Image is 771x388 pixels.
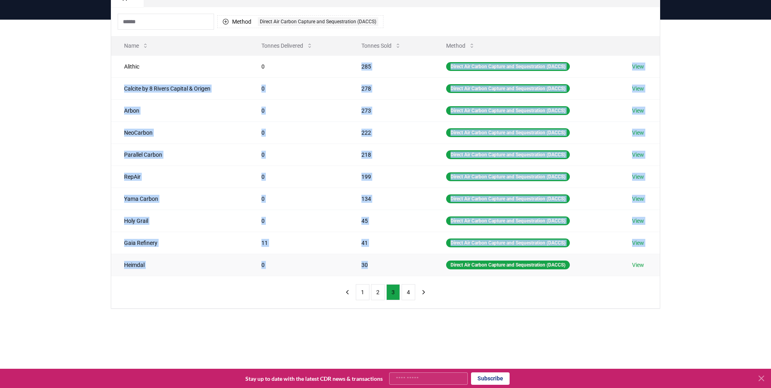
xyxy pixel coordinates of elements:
div: Direct Air Carbon Capture and Sequestration (DACCS) [446,216,570,225]
td: 285 [349,55,434,77]
td: 0 [249,55,349,77]
a: View [632,63,644,71]
td: 278 [349,77,434,99]
td: 41 [349,232,434,254]
button: Tonnes Delivered [255,38,319,54]
td: Arbon [111,99,249,121]
button: 4 [402,284,415,300]
div: Direct Air Carbon Capture and Sequestration (DACCS) [446,194,570,203]
button: Name [118,38,155,54]
a: View [632,195,644,203]
td: 0 [249,121,349,143]
td: Heimdal [111,254,249,276]
a: View [632,239,644,247]
a: View [632,85,644,93]
td: 0 [249,254,349,276]
a: View [632,107,644,115]
div: Direct Air Carbon Capture and Sequestration (DACCS) [258,17,378,26]
td: 0 [249,188,349,210]
a: View [632,151,644,159]
td: Calcite by 8 Rivers Capital & Origen [111,77,249,99]
div: Direct Air Carbon Capture and Sequestration (DACCS) [446,128,570,137]
div: Direct Air Carbon Capture and Sequestration (DACCS) [446,106,570,115]
button: Method [440,38,481,54]
div: Direct Air Carbon Capture and Sequestration (DACCS) [446,261,570,269]
td: 222 [349,121,434,143]
a: View [632,217,644,225]
td: Parallel Carbon [111,143,249,166]
button: 1 [356,284,369,300]
td: 0 [249,166,349,188]
td: 11 [249,232,349,254]
td: 0 [249,99,349,121]
td: 218 [349,143,434,166]
button: previous page [341,284,354,300]
button: MethodDirect Air Carbon Capture and Sequestration (DACCS) [217,15,383,28]
td: 0 [249,210,349,232]
a: View [632,173,644,181]
td: 0 [249,77,349,99]
td: 0 [249,143,349,166]
td: 273 [349,99,434,121]
div: Direct Air Carbon Capture and Sequestration (DACCS) [446,62,570,71]
td: 30 [349,254,434,276]
td: Alithic [111,55,249,77]
div: Direct Air Carbon Capture and Sequestration (DACCS) [446,238,570,247]
td: 199 [349,166,434,188]
td: 134 [349,188,434,210]
a: View [632,129,644,137]
td: NeoCarbon [111,121,249,143]
button: 2 [371,284,385,300]
button: next page [417,284,430,300]
td: Yama Carbon [111,188,249,210]
a: View [632,261,644,269]
td: Gaia Refinery [111,232,249,254]
div: Direct Air Carbon Capture and Sequestration (DACCS) [446,172,570,181]
div: Direct Air Carbon Capture and Sequestration (DACCS) [446,84,570,93]
td: RepAir [111,166,249,188]
td: Holy Grail [111,210,249,232]
td: 45 [349,210,434,232]
button: 3 [386,284,400,300]
button: Tonnes Sold [355,38,408,54]
div: Direct Air Carbon Capture and Sequestration (DACCS) [446,150,570,159]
